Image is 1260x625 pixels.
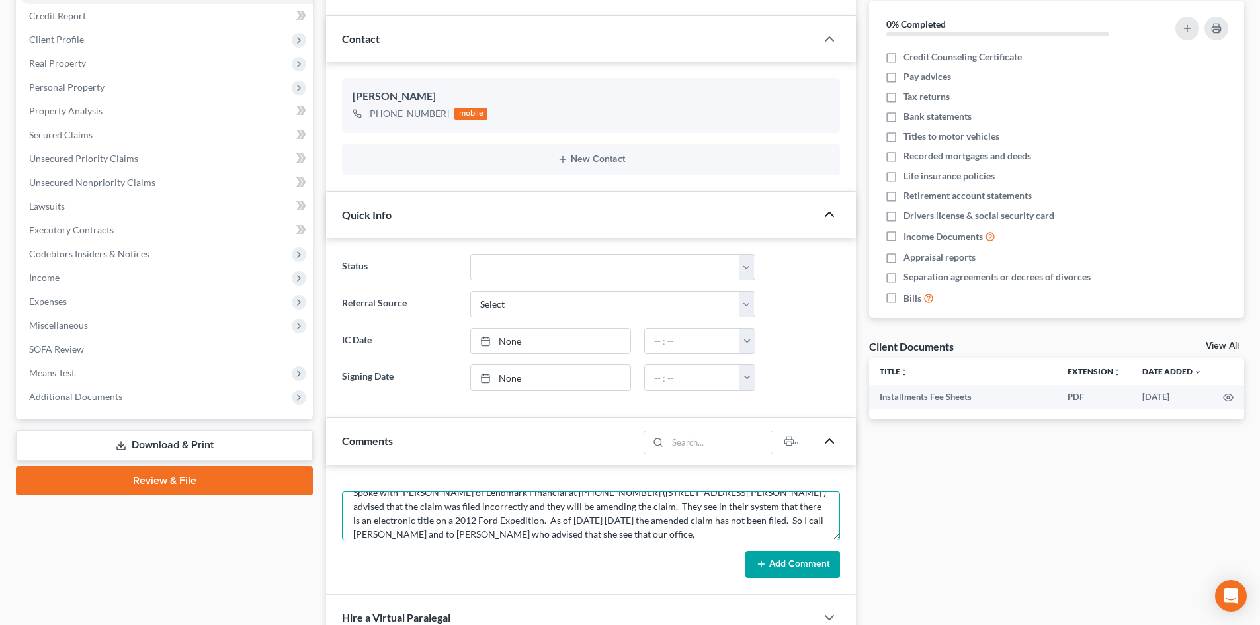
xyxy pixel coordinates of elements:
a: Executory Contracts [19,218,313,242]
span: Separation agreements or decrees of divorces [903,271,1091,284]
i: unfold_more [900,368,908,376]
td: Installments Fee Sheets [869,385,1057,409]
a: Download & Print [16,430,313,461]
a: Unsecured Nonpriority Claims [19,171,313,194]
a: Titleunfold_more [880,366,908,376]
span: Retirement account statements [903,189,1032,202]
span: Drivers license & social security card [903,209,1054,222]
span: Additional Documents [29,391,122,402]
span: Contact [342,32,380,45]
span: Real Property [29,58,86,69]
span: Titles to motor vehicles [903,130,999,143]
span: Unsecured Nonpriority Claims [29,177,155,188]
input: -- : -- [645,329,740,354]
a: None [471,365,630,390]
a: Date Added expand_more [1142,366,1202,376]
i: expand_more [1194,368,1202,376]
td: PDF [1057,385,1132,409]
i: unfold_more [1113,368,1121,376]
label: Signing Date [335,364,463,391]
span: Client Profile [29,34,84,45]
span: Comments [342,435,393,447]
a: Credit Report [19,4,313,28]
button: New Contact [353,154,829,165]
div: [PERSON_NAME] [353,89,829,104]
label: Referral Source [335,291,463,317]
a: Unsecured Priority Claims [19,147,313,171]
button: Add Comment [745,551,840,579]
input: -- : -- [645,365,740,390]
span: Hire a Virtual Paralegal [342,611,450,624]
span: Personal Property [29,81,105,93]
span: Appraisal reports [903,251,976,264]
span: Bills [903,292,921,305]
a: None [471,329,630,354]
span: Tax returns [903,90,950,103]
label: IC Date [335,328,463,354]
span: Means Test [29,367,75,378]
a: Extensionunfold_more [1068,366,1121,376]
input: Search... [668,431,773,454]
span: Miscellaneous [29,319,88,331]
span: Expenses [29,296,67,307]
a: Review & File [16,466,313,495]
div: mobile [454,108,487,120]
strong: 0% Completed [886,19,946,30]
label: Status [335,254,463,280]
span: Secured Claims [29,129,93,140]
span: Income [29,272,60,283]
span: Lawsuits [29,200,65,212]
div: Open Intercom Messenger [1215,580,1247,612]
a: Property Analysis [19,99,313,123]
span: Executory Contracts [29,224,114,235]
span: Unsecured Priority Claims [29,153,138,164]
span: Credit Counseling Certificate [903,50,1022,63]
span: Pay advices [903,70,951,83]
div: [PHONE_NUMBER] [367,107,449,120]
a: View All [1206,341,1239,351]
span: Recorded mortgages and deeds [903,149,1031,163]
span: Quick Info [342,208,392,221]
a: Lawsuits [19,194,313,218]
span: Codebtors Insiders & Notices [29,248,149,259]
span: Credit Report [29,10,86,21]
span: Bank statements [903,110,972,123]
span: Property Analysis [29,105,103,116]
span: SOFA Review [29,343,84,354]
a: SOFA Review [19,337,313,361]
td: [DATE] [1132,385,1212,409]
a: Secured Claims [19,123,313,147]
span: Income Documents [903,230,983,243]
span: Life insurance policies [903,169,995,183]
div: Client Documents [869,339,954,353]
